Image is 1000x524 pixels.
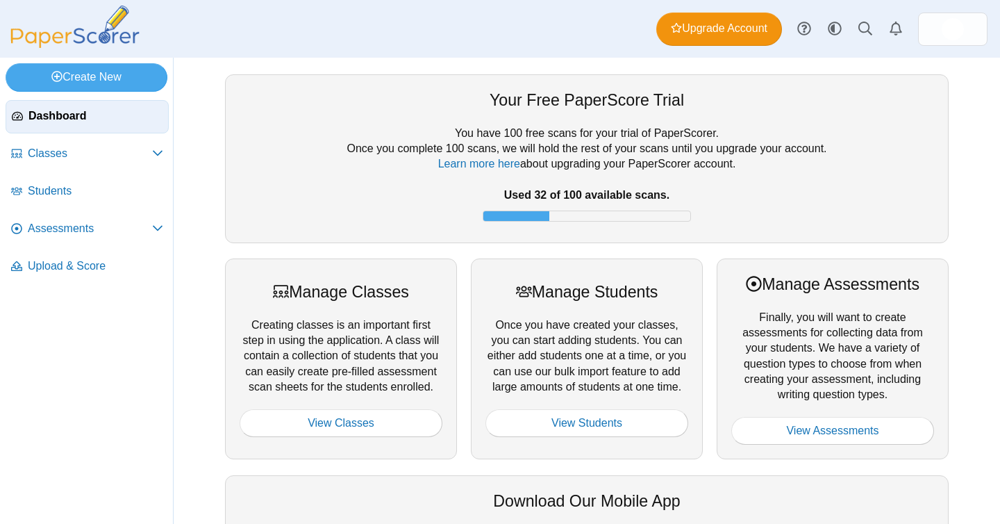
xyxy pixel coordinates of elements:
[918,13,987,46] a: ps.uFc3u4uwrlKcDdGV
[6,63,167,91] a: Create New
[240,490,934,512] div: Download Our Mobile App
[6,250,169,284] a: Upload & Score
[6,38,144,50] a: PaperScorer
[6,138,169,171] a: Classes
[6,175,169,208] a: Students
[28,259,163,274] span: Upload & Score
[671,21,767,36] span: Upgrade Account
[6,6,144,48] img: PaperScorer
[225,259,457,459] div: Creating classes is an important first step in using the application. A class will contain a coll...
[731,273,934,295] div: Manage Assessments
[240,281,442,303] div: Manage Classes
[28,221,152,236] span: Assessments
[656,13,782,46] a: Upgrade Account
[881,14,911,44] a: Alerts
[942,18,964,40] img: ps.uFc3u4uwrlKcDdGV
[942,18,964,40] span: Ken Marushige
[6,100,169,133] a: Dashboard
[28,108,162,124] span: Dashboard
[717,259,949,459] div: Finally, you will want to create assessments for collecting data from your students. We have a va...
[485,409,688,437] a: View Students
[438,158,520,170] a: Learn more here
[240,89,934,111] div: Your Free PaperScore Trial
[28,183,163,199] span: Students
[6,213,169,246] a: Assessments
[28,146,152,161] span: Classes
[504,189,669,201] b: Used 32 of 100 available scans.
[471,259,703,459] div: Once you have created your classes, you can start adding students. You can either add students on...
[240,126,934,229] div: You have 100 free scans for your trial of PaperScorer. Once you complete 100 scans, we will hold ...
[485,281,688,303] div: Manage Students
[240,409,442,437] a: View Classes
[731,417,934,445] a: View Assessments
